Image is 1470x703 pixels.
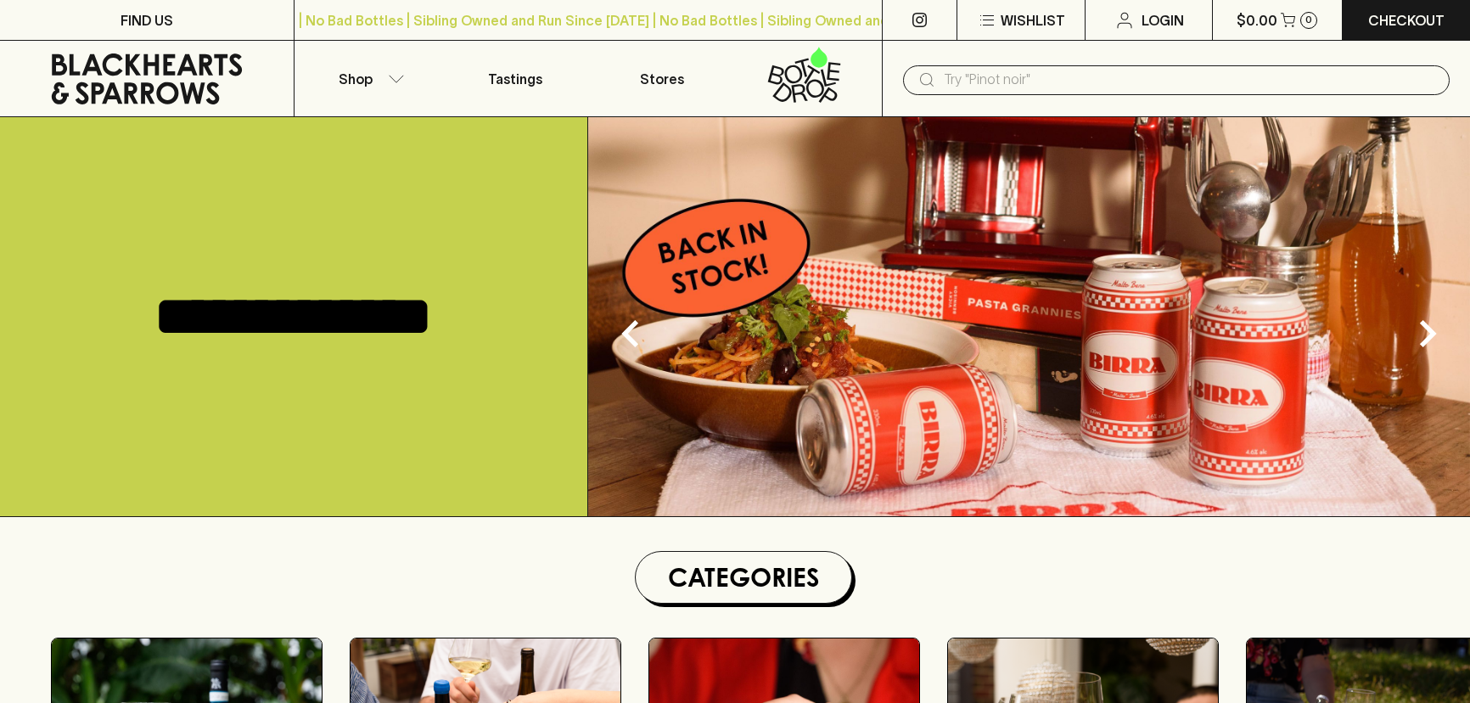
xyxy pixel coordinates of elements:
[1368,10,1445,31] p: Checkout
[588,117,1470,516] img: optimise
[944,66,1436,93] input: Try "Pinot noir"
[588,41,735,116] a: Stores
[441,41,588,116] a: Tastings
[640,69,684,89] p: Stores
[597,300,665,368] button: Previous
[488,69,542,89] p: Tastings
[339,69,373,89] p: Shop
[642,559,844,596] h1: Categories
[295,41,441,116] button: Shop
[121,10,173,31] p: FIND US
[1142,10,1184,31] p: Login
[1001,10,1065,31] p: Wishlist
[1237,10,1277,31] p: $0.00
[1305,15,1312,25] p: 0
[1394,300,1462,368] button: Next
